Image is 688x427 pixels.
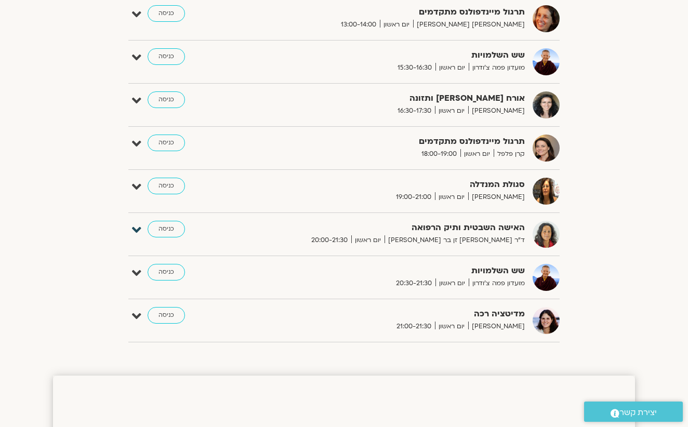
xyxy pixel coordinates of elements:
[435,192,468,203] span: יום ראשון
[270,5,525,19] strong: תרגול מיינדפולנס מתקדמים
[468,105,525,116] span: [PERSON_NAME]
[148,135,185,151] a: כניסה
[270,264,525,278] strong: שש השלמויות
[584,402,683,422] a: יצירת קשר
[148,221,185,237] a: כניסה
[148,91,185,108] a: כניסה
[460,149,494,159] span: יום ראשון
[468,321,525,332] span: [PERSON_NAME]
[392,278,435,289] span: 20:30-21:30
[469,278,525,289] span: מועדון פמה צ'ודרון
[270,91,525,105] strong: אורח [PERSON_NAME] ותזונה
[394,105,435,116] span: 16:30-17:30
[468,192,525,203] span: [PERSON_NAME]
[494,149,525,159] span: קרן פלפל
[270,48,525,62] strong: שש השלמויות
[393,321,435,332] span: 21:00-21:30
[435,321,468,332] span: יום ראשון
[380,19,413,30] span: יום ראשון
[469,62,525,73] span: מועדון פמה צ'ודרון
[270,307,525,321] strong: מדיטציה רכה
[148,264,185,281] a: כניסה
[337,19,380,30] span: 13:00-14:00
[148,48,185,65] a: כניסה
[385,235,525,246] span: ד״ר [PERSON_NAME] זן בר [PERSON_NAME]
[435,105,468,116] span: יום ראשון
[619,406,657,420] span: יצירת קשר
[148,5,185,22] a: כניסה
[435,62,469,73] span: יום ראשון
[418,149,460,159] span: 18:00-19:00
[351,235,385,246] span: יום ראשון
[435,278,469,289] span: יום ראשון
[148,307,185,324] a: כניסה
[270,178,525,192] strong: סגולת המנדלה
[413,19,525,30] span: [PERSON_NAME] [PERSON_NAME]
[308,235,351,246] span: 20:00-21:30
[270,135,525,149] strong: תרגול מיינדפולנס מתקדמים
[148,178,185,194] a: כניסה
[394,62,435,73] span: 15:30-16:30
[392,192,435,203] span: 19:00-21:00
[270,221,525,235] strong: האישה השבטית ותיק הרפואה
